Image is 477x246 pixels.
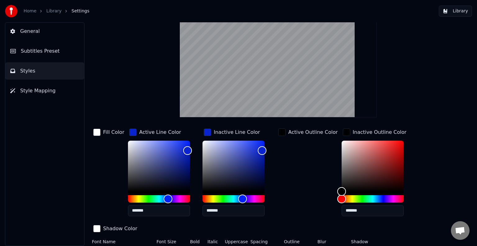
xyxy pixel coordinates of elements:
button: Fill Color [92,127,125,137]
div: Color [342,141,404,191]
a: Library [46,8,61,14]
div: Hue [342,195,404,203]
button: Library [439,6,472,17]
label: Shadow [351,239,382,244]
div: Active Outline Color [288,129,338,136]
button: Inactive Line Color [202,127,261,137]
label: Font Size [157,239,188,244]
button: Active Outline Color [277,127,339,137]
button: General [5,23,84,40]
span: Subtitles Preset [21,47,60,55]
label: Outline [284,239,315,244]
label: Blur [317,239,348,244]
button: Active Line Color [128,127,182,137]
div: Hue [128,195,190,203]
div: Obrolan terbuka [451,221,470,240]
label: Bold [190,239,205,244]
nav: breadcrumb [24,8,89,14]
button: Shadow Color [92,224,139,234]
div: Color [128,141,190,191]
span: Settings [71,8,89,14]
div: Hue [202,195,265,203]
div: Active Line Color [139,129,181,136]
div: Fill Color [103,129,124,136]
button: Style Mapping [5,82,84,99]
label: Spacing [250,239,281,244]
span: Styles [20,67,35,75]
div: Inactive Line Color [214,129,260,136]
a: Home [24,8,36,14]
button: Subtitles Preset [5,42,84,60]
img: youka [5,5,17,17]
button: Inactive Outline Color [342,127,408,137]
button: Styles [5,62,84,80]
label: Uppercase [225,239,248,244]
span: Style Mapping [20,87,56,94]
div: Inactive Outline Color [353,129,407,136]
span: General [20,28,40,35]
div: Color [202,141,265,191]
div: Shadow Color [103,225,137,232]
label: Font Name [92,239,154,244]
label: Italic [207,239,222,244]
